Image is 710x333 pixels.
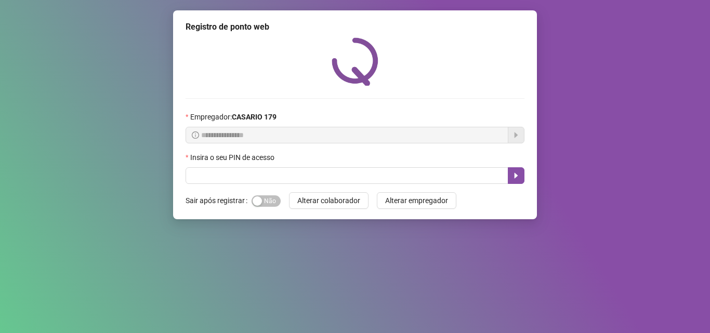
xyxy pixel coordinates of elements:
span: Alterar colaborador [297,195,360,206]
span: Empregador : [190,111,277,123]
button: Alterar colaborador [289,192,369,209]
strong: CASARIO 179 [232,113,277,121]
span: Alterar empregador [385,195,448,206]
img: QRPoint [332,37,378,86]
div: Registro de ponto web [186,21,524,33]
span: info-circle [192,131,199,139]
label: Sair após registrar [186,192,252,209]
button: Alterar empregador [377,192,456,209]
label: Insira o seu PIN de acesso [186,152,281,163]
span: caret-right [512,171,520,180]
